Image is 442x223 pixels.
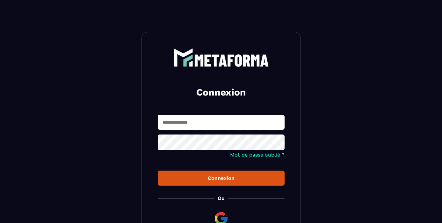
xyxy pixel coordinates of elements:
img: logo [173,48,269,67]
div: Connexion [163,175,279,181]
h2: Connexion [165,86,277,99]
a: Mot de passe oublié ? [230,152,285,158]
button: Connexion [158,171,285,186]
p: Ou [218,195,225,201]
a: logo [158,48,285,67]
